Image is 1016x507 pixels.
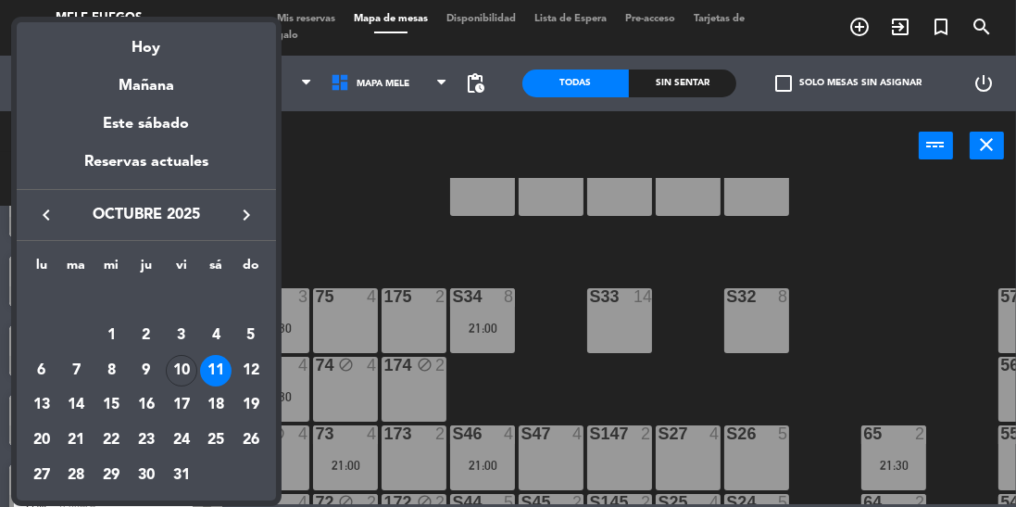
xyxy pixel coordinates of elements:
th: viernes [164,255,199,284]
td: 23 de octubre de 2025 [129,423,164,458]
div: Mañana [17,60,276,98]
td: 14 de octubre de 2025 [59,388,94,424]
div: 9 [131,355,162,387]
td: 18 de octubre de 2025 [198,388,233,424]
div: 6 [26,355,57,387]
div: 17 [166,389,197,421]
div: 30 [131,460,162,491]
div: 3 [166,320,197,351]
td: 4 de octubre de 2025 [198,318,233,353]
div: 21 [61,425,93,456]
td: 2 de octubre de 2025 [129,318,164,353]
div: 12 [235,355,267,387]
th: jueves [129,255,164,284]
td: 15 de octubre de 2025 [94,388,129,424]
div: 22 [95,425,127,456]
div: 28 [61,460,93,491]
td: 3 de octubre de 2025 [164,318,199,353]
th: miércoles [94,255,129,284]
div: 16 [131,389,162,421]
th: domingo [233,255,269,284]
div: Hoy [17,22,276,60]
div: 8 [95,355,127,387]
div: 14 [61,389,93,421]
td: 5 de octubre de 2025 [233,318,269,353]
td: 7 de octubre de 2025 [59,353,94,388]
td: 19 de octubre de 2025 [233,388,269,424]
td: 29 de octubre de 2025 [94,458,129,493]
div: 2 [131,320,162,351]
td: 28 de octubre de 2025 [59,458,94,493]
td: 17 de octubre de 2025 [164,388,199,424]
td: 13 de octubre de 2025 [24,388,59,424]
div: 10 [166,355,197,387]
td: 10 de octubre de 2025 [164,353,199,388]
div: 7 [61,355,93,387]
td: 12 de octubre de 2025 [233,353,269,388]
div: 15 [95,389,127,421]
td: 11 de octubre de 2025 [198,353,233,388]
div: 26 [235,425,267,456]
td: 21 de octubre de 2025 [59,423,94,458]
div: 23 [131,425,162,456]
i: keyboard_arrow_right [235,204,257,226]
td: 30 de octubre de 2025 [129,458,164,493]
div: 27 [26,460,57,491]
div: 13 [26,389,57,421]
td: OCT. [24,284,269,319]
button: keyboard_arrow_right [230,203,263,227]
td: 26 de octubre de 2025 [233,423,269,458]
td: 25 de octubre de 2025 [198,423,233,458]
td: 31 de octubre de 2025 [164,458,199,493]
div: 25 [200,425,232,456]
div: Reservas actuales [17,150,276,188]
div: 4 [200,320,232,351]
div: 24 [166,425,197,456]
i: keyboard_arrow_left [35,204,57,226]
div: 11 [200,355,232,387]
td: 20 de octubre de 2025 [24,423,59,458]
div: 31 [166,460,197,491]
td: 6 de octubre de 2025 [24,353,59,388]
td: 9 de octubre de 2025 [129,353,164,388]
td: 22 de octubre de 2025 [94,423,129,458]
th: sábado [198,255,233,284]
span: octubre 2025 [63,203,230,227]
div: 1 [95,320,127,351]
td: 1 de octubre de 2025 [94,318,129,353]
td: 16 de octubre de 2025 [129,388,164,424]
div: 19 [235,389,267,421]
div: Este sábado [17,98,276,150]
div: 29 [95,460,127,491]
div: 5 [235,320,267,351]
th: lunes [24,255,59,284]
div: 20 [26,425,57,456]
td: 24 de octubre de 2025 [164,423,199,458]
th: martes [59,255,94,284]
button: keyboard_arrow_left [30,203,63,227]
div: 18 [200,389,232,421]
td: 27 de octubre de 2025 [24,458,59,493]
td: 8 de octubre de 2025 [94,353,129,388]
